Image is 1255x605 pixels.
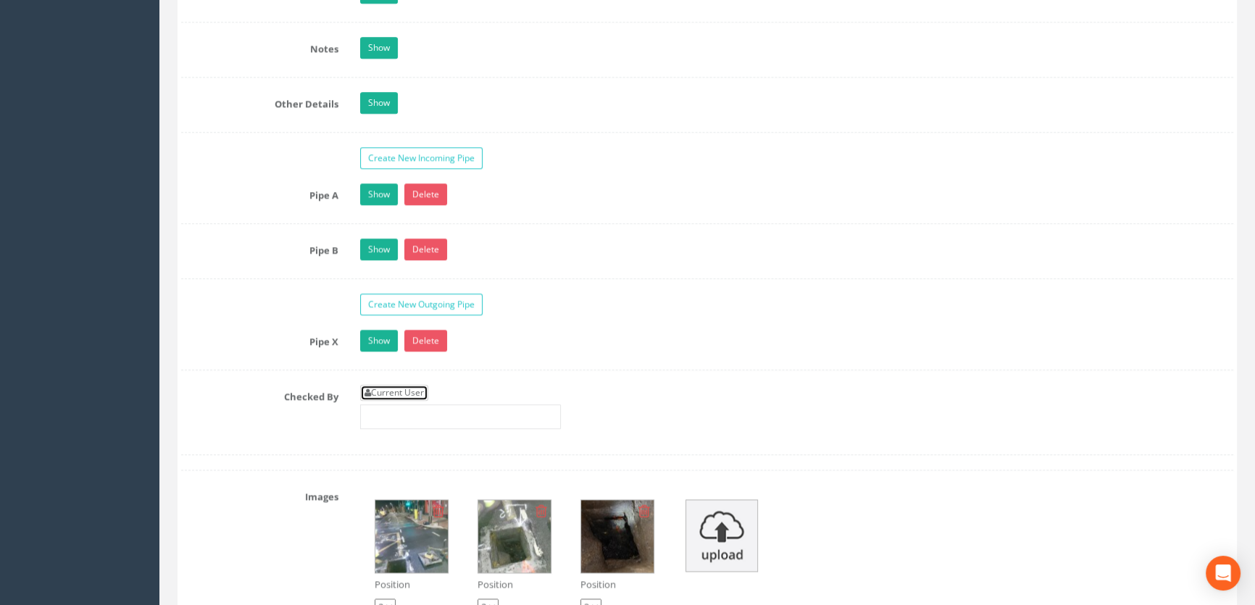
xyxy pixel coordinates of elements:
[581,500,654,572] img: 4147af5a-5b31-6876-99e6-dd78c3c46c99_36dc336d-d0c4-9bc4-56b8-32c820426b98_thumb.jpg
[360,37,398,59] a: Show
[360,238,398,260] a: Show
[170,385,349,404] label: Checked By
[360,330,398,351] a: Show
[404,330,447,351] a: Delete
[170,183,349,202] label: Pipe A
[170,238,349,257] label: Pipe B
[360,92,398,114] a: Show
[1206,556,1241,591] div: Open Intercom Messenger
[478,577,551,591] p: Position
[360,147,483,169] a: Create New Incoming Pipe
[360,385,428,401] a: Current User
[685,499,758,572] img: upload_icon.png
[170,485,349,504] label: Images
[478,500,551,572] img: 4147af5a-5b31-6876-99e6-dd78c3c46c99_fa217cf3-c260-fc9a-0006-4fbc9e86f5d4_thumb.jpg
[360,293,483,315] a: Create New Outgoing Pipe
[170,330,349,349] label: Pipe X
[375,500,448,572] img: 4147af5a-5b31-6876-99e6-dd78c3c46c99_c628c595-435f-d718-c3d0-159cc5b533f2_thumb.jpg
[170,37,349,56] label: Notes
[360,183,398,205] a: Show
[375,577,449,591] p: Position
[580,577,654,591] p: Position
[170,92,349,111] label: Other Details
[404,183,447,205] a: Delete
[404,238,447,260] a: Delete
